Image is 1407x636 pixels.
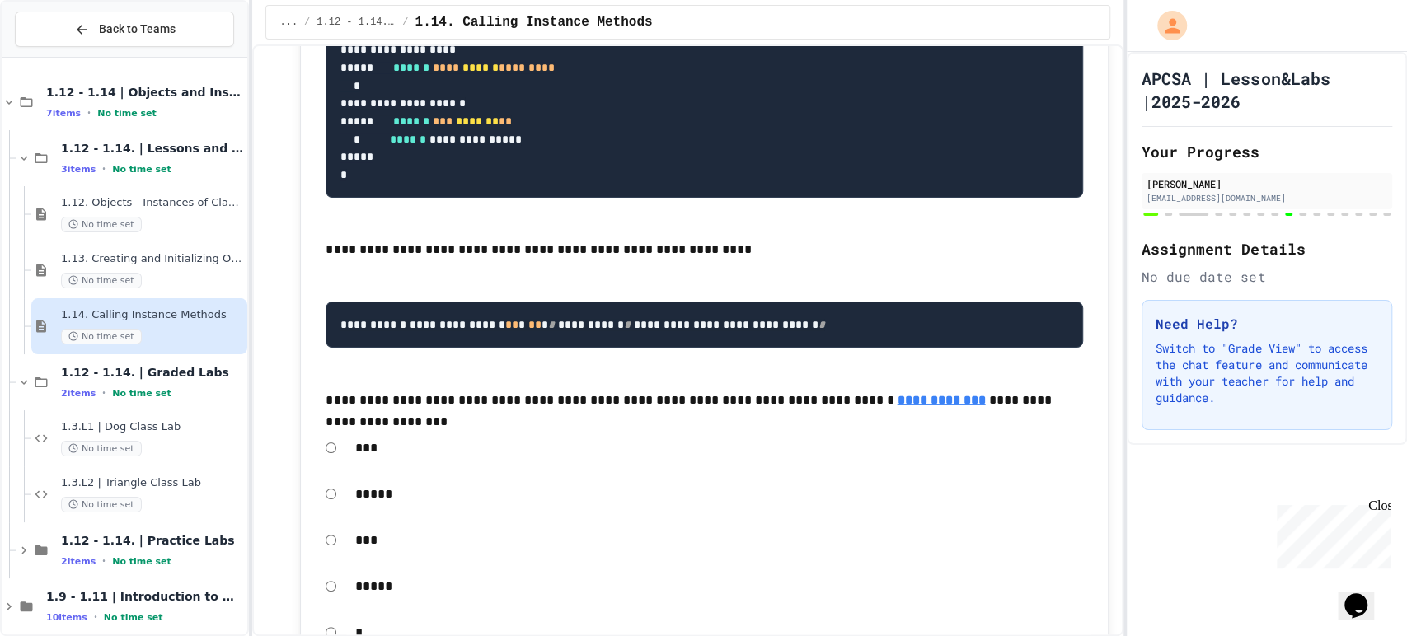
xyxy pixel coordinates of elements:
span: No time set [61,441,142,456]
h1: APCSA | Lesson&Labs |2025-2026 [1142,67,1392,113]
span: 1.14. Calling Instance Methods [61,308,244,322]
span: No time set [61,329,142,344]
div: Chat with us now!Close [7,7,114,105]
span: 1.12 - 1.14. | Lessons and Notes [317,16,396,29]
h3: Need Help? [1156,314,1378,334]
span: / [402,16,408,29]
span: No time set [104,612,163,623]
button: Back to Teams [15,12,234,47]
span: 1.12 - 1.14. | Lessons and Notes [61,141,244,156]
iframe: chat widget [1338,570,1391,620]
span: 1.12 - 1.14. | Graded Labs [61,365,244,380]
span: • [102,386,106,400]
span: No time set [112,388,171,399]
span: 1.13. Creating and Initializing Objects: Constructors [61,252,244,266]
span: 1.3.L2 | Triangle Class Lab [61,476,244,490]
span: • [87,106,91,119]
div: No due date set [1142,267,1392,287]
span: 10 items [46,612,87,623]
span: Back to Teams [99,21,176,38]
span: 1.14. Calling Instance Methods [415,12,652,32]
span: No time set [61,217,142,232]
span: • [102,162,106,175]
h2: Assignment Details [1142,237,1392,260]
span: 7 items [46,108,81,119]
span: No time set [112,556,171,567]
span: 1.12. Objects - Instances of Classes [61,196,244,210]
span: 2 items [61,388,96,399]
span: 1.12 - 1.14. | Practice Labs [61,533,244,548]
iframe: chat widget [1270,498,1391,568]
span: No time set [61,497,142,512]
span: No time set [61,273,142,288]
span: ... [279,16,298,29]
div: [PERSON_NAME] [1147,176,1387,191]
span: / [304,16,310,29]
span: 3 items [61,164,96,175]
h2: Your Progress [1142,140,1392,163]
span: • [102,554,106,568]
span: 1.9 - 1.11 | Introduction to Methods [46,589,244,604]
span: 2 items [61,556,96,567]
span: No time set [112,164,171,175]
div: [EMAIL_ADDRESS][DOMAIN_NAME] [1147,192,1387,204]
span: No time set [97,108,157,119]
div: My Account [1140,7,1191,44]
span: 1.3.L1 | Dog Class Lab [61,420,244,434]
span: • [94,610,97,624]
span: 1.12 - 1.14 | Objects and Instances of Classes [46,85,244,100]
p: Switch to "Grade View" to access the chat feature and communicate with your teacher for help and ... [1156,340,1378,406]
